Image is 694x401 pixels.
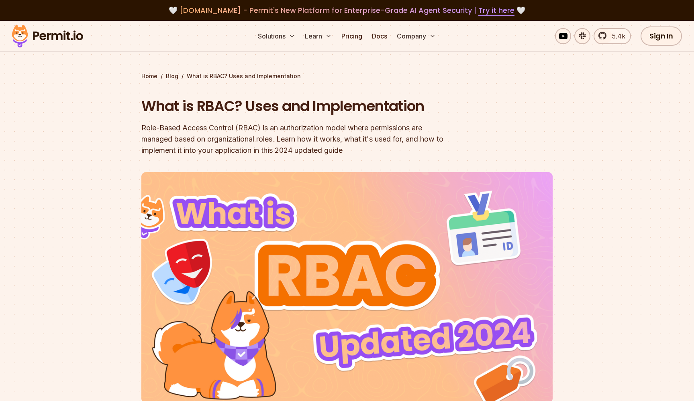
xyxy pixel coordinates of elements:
a: Docs [369,28,390,44]
img: Permit logo [8,22,87,50]
button: Learn [302,28,335,44]
span: 5.4k [607,31,625,41]
div: 🤍 🤍 [19,5,675,16]
a: Pricing [338,28,365,44]
a: Home [141,72,157,80]
button: Solutions [255,28,298,44]
span: [DOMAIN_NAME] - Permit's New Platform for Enterprise-Grade AI Agent Security | [180,5,514,15]
a: Try it here [478,5,514,16]
h1: What is RBAC? Uses and Implementation [141,96,450,116]
a: Sign In [641,26,682,46]
a: Blog [166,72,178,80]
button: Company [394,28,439,44]
div: Role-Based Access Control (RBAC) is an authorization model where permissions are managed based on... [141,122,450,156]
a: 5.4k [594,28,631,44]
div: / / [141,72,553,80]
